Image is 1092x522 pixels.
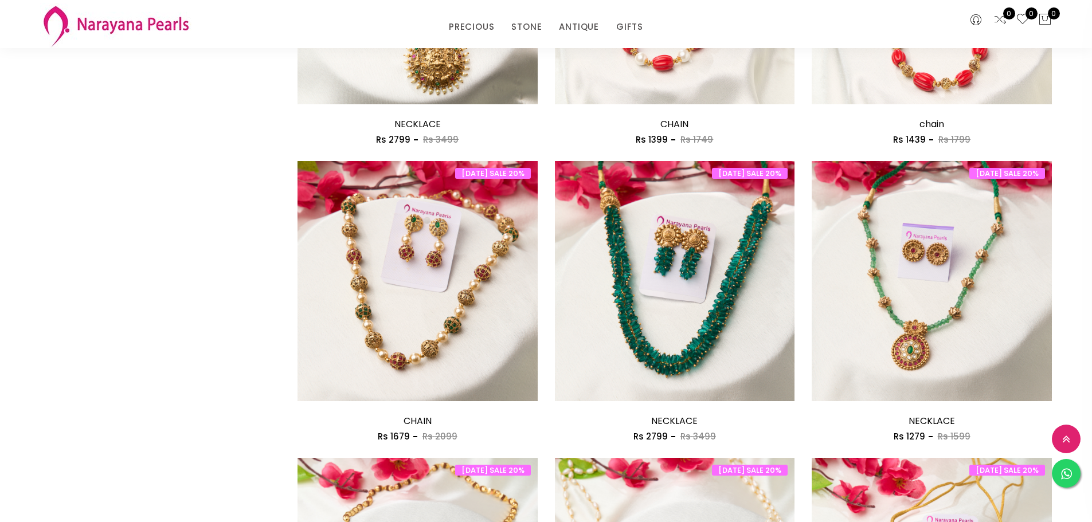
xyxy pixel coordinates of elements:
[680,430,716,442] span: Rs 3499
[680,134,713,146] span: Rs 1749
[712,168,788,179] span: [DATE] SALE 20%
[455,465,531,476] span: [DATE] SALE 20%
[660,117,688,131] a: CHAIN
[633,430,668,442] span: Rs 2799
[938,430,970,442] span: Rs 1599
[651,414,698,427] a: NECKLACE
[1048,7,1060,19] span: 0
[1016,13,1030,28] a: 0
[394,117,441,131] a: NECKLACE
[1026,7,1038,19] span: 0
[636,134,668,146] span: Rs 1399
[938,134,970,146] span: Rs 1799
[969,465,1045,476] span: [DATE] SALE 20%
[616,18,643,36] a: GIFTS
[422,430,457,442] span: Rs 2099
[712,465,788,476] span: [DATE] SALE 20%
[511,18,542,36] a: STONE
[378,430,410,442] span: Rs 1679
[919,117,944,131] a: chain
[909,414,955,427] a: NECKLACE
[894,430,925,442] span: Rs 1279
[969,168,1045,179] span: [DATE] SALE 20%
[423,134,459,146] span: Rs 3499
[376,134,410,146] span: Rs 2799
[455,168,531,179] span: [DATE] SALE 20%
[1038,13,1052,28] button: 0
[1003,7,1015,19] span: 0
[993,13,1007,28] a: 0
[893,134,926,146] span: Rs 1439
[449,18,494,36] a: PRECIOUS
[404,414,432,427] a: CHAIN
[559,18,599,36] a: ANTIQUE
